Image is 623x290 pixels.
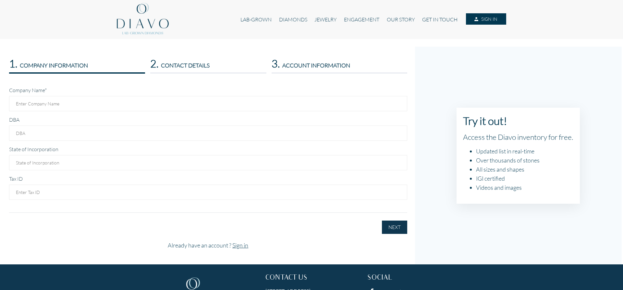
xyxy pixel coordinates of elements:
a: GET IN TOUCH [419,13,461,26]
h3: COMPANY INFORMATION [9,57,145,70]
li: Updated list in real-time [476,147,573,156]
input: DBA [9,126,407,141]
input: State of Incorporation [9,155,407,170]
li: Videos and images [476,183,573,192]
h1: Try it out! [463,114,573,127]
li: IGI certified [476,174,573,183]
label: DBA [9,116,19,123]
label: State of Incorporation [9,146,58,152]
span: 3. [272,57,280,70]
a: DIAMONDS [275,13,311,26]
input: Enter Tax ID [9,185,407,200]
button: NEXT [382,221,407,234]
h4: Already have an account ? [9,242,407,249]
a: OUR STORY [383,13,419,26]
a: LAB-GROWN [237,13,275,26]
a: Sign in [232,242,248,249]
h3: CONTACT DETAILS [150,57,267,70]
input: Enter Company Name [9,96,407,111]
h2: Access the Diavo inventory for free. [463,132,573,141]
label: Company Name* [9,87,47,93]
li: All sizes and shapes [476,165,573,174]
h3: CONTACT US [265,274,358,282]
span: 2. [150,57,158,70]
li: Over thousands of stones [476,156,573,165]
h3: SOCIAL [367,274,459,282]
a: SIGN IN [466,13,506,25]
a: ENGAGEMENT [340,13,383,26]
label: Tax ID [9,175,23,182]
h3: ACCOUNT INFORMATION [272,57,407,70]
span: 1. [9,57,17,70]
a: JEWELRY [311,13,340,26]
